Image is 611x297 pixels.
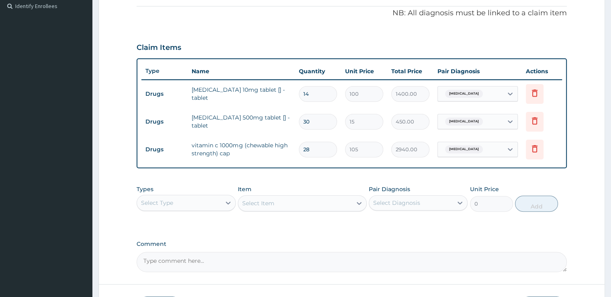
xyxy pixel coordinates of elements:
[515,196,558,212] button: Add
[188,137,294,161] td: vitamin c 1000mg (chewable high strength) cap
[369,185,410,193] label: Pair Diagnosis
[137,8,566,19] p: NB: All diagnosis must be linked to a claim item
[433,63,522,79] th: Pair Diagnosis
[522,63,562,79] th: Actions
[141,64,188,78] th: Type
[141,142,188,157] td: Drugs
[295,63,341,79] th: Quantity
[445,118,483,126] span: [MEDICAL_DATA]
[387,63,433,79] th: Total Price
[137,241,566,248] label: Comment
[141,114,188,129] td: Drugs
[137,186,153,193] label: Types
[137,43,181,52] h3: Claim Items
[341,63,387,79] th: Unit Price
[445,145,483,153] span: [MEDICAL_DATA]
[188,63,294,79] th: Name
[141,199,173,207] div: Select Type
[188,82,294,106] td: [MEDICAL_DATA] 10mg tablet [] - tablet
[141,87,188,101] td: Drugs
[238,185,251,193] label: Item
[373,199,420,207] div: Select Diagnosis
[470,185,499,193] label: Unit Price
[188,109,294,134] td: [MEDICAL_DATA] 500mg tablet [] - tablet
[445,90,483,98] span: [MEDICAL_DATA]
